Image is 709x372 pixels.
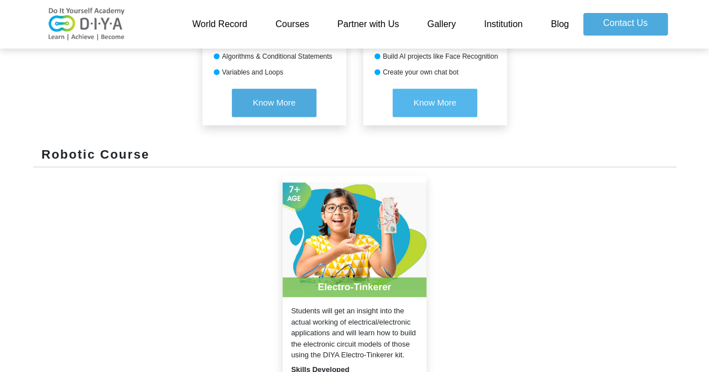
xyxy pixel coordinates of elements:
a: Courses [261,13,323,36]
a: Partner with Us [323,13,413,36]
a: Institution [470,13,536,36]
a: Contact Us [583,13,668,36]
div: Build AI projects like Face Recognition [363,51,507,62]
img: product-20210729104519.jpg [283,176,426,297]
img: logo-v2.png [42,7,132,41]
div: Variables and Loops [202,67,346,77]
a: Know More [232,83,316,125]
button: Know More [232,89,316,117]
span: Know More [413,98,456,107]
a: Blog [536,13,583,36]
div: Electro-Tinkerer [283,277,426,297]
div: Students will get an insight into the actual working of electrical/electronic applications and wi... [283,305,426,361]
div: Algorithms & Conditional Statements [202,51,346,62]
div: Create your own chat bot [363,67,507,77]
a: World Record [178,13,262,36]
button: Know More [393,89,477,117]
a: Gallery [413,13,470,36]
a: Know More [393,83,477,125]
div: Robotic Course [33,145,676,167]
span: Know More [253,98,296,107]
